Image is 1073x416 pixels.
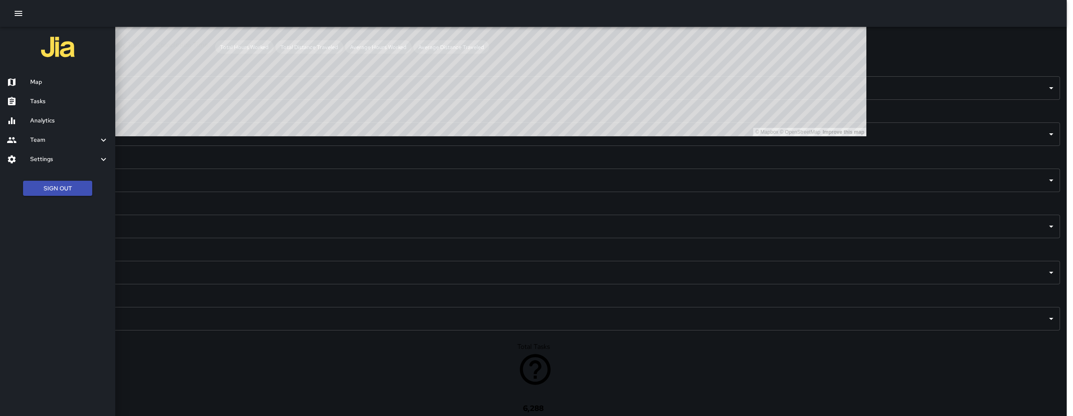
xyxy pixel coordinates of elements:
h6: Tasks [30,97,109,106]
button: Sign Out [23,181,92,196]
h6: Settings [30,155,98,164]
img: jia-logo [41,30,75,64]
h6: Map [30,78,109,87]
h6: Analytics [30,116,109,125]
h6: Team [30,135,98,145]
